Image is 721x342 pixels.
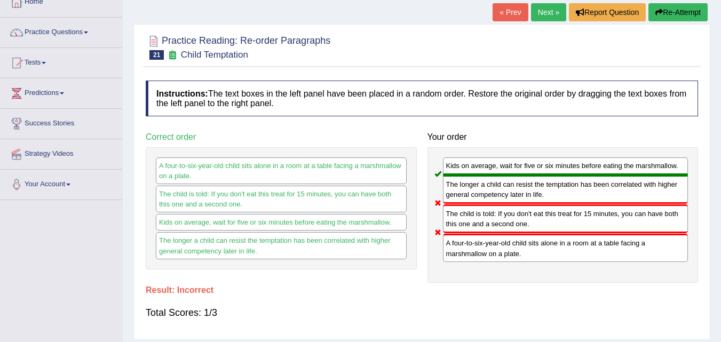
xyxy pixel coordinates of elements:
[1,78,122,105] a: Predictions
[156,186,407,212] div: The child is told: If you don't eat this treat for 15 minutes, you can have both this one and a s...
[1,170,122,196] a: Your Account
[146,33,330,60] h2: Practice Reading: Re-order Paragraphs
[181,50,248,60] small: Child Temptation
[167,50,178,60] small: Exam occurring question
[1,109,122,136] a: Success Stories
[443,175,688,204] div: The longer a child can resist the temptation has been correlated with higher general competency l...
[443,234,688,261] div: A four-to-six-year-old child sits alone in a room at a table facing a marshmallow on a plate.
[1,18,122,44] a: Practice Questions
[1,48,122,75] a: Tests
[146,285,698,295] h4: Result:
[443,204,688,233] div: The child is told: If you don't eat this treat for 15 minutes, you can have both this one and a s...
[146,81,698,116] h4: The text boxes in the left panel have been placed in a random order. Restore the original order b...
[1,139,122,166] a: Strategy Videos
[648,3,708,21] button: Re-Attempt
[427,132,699,142] h4: Your order
[156,157,407,184] div: A four-to-six-year-old child sits alone in a room at a table facing a marshmallow on a plate.
[156,89,208,98] b: Instructions:
[493,3,528,21] a: « Prev
[156,232,407,259] div: The longer a child can resist the temptation has been correlated with higher general competency l...
[146,300,698,325] div: Total Scores: 1/3
[146,132,417,142] h4: Correct order
[531,3,566,21] a: Next »
[443,157,688,175] div: Kids on average, wait for five or six minutes before eating the marshmallow.
[156,214,407,230] div: Kids on average, wait for five or six minutes before eating the marshmallow.
[149,50,164,60] span: 21
[569,3,646,21] button: Report Question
